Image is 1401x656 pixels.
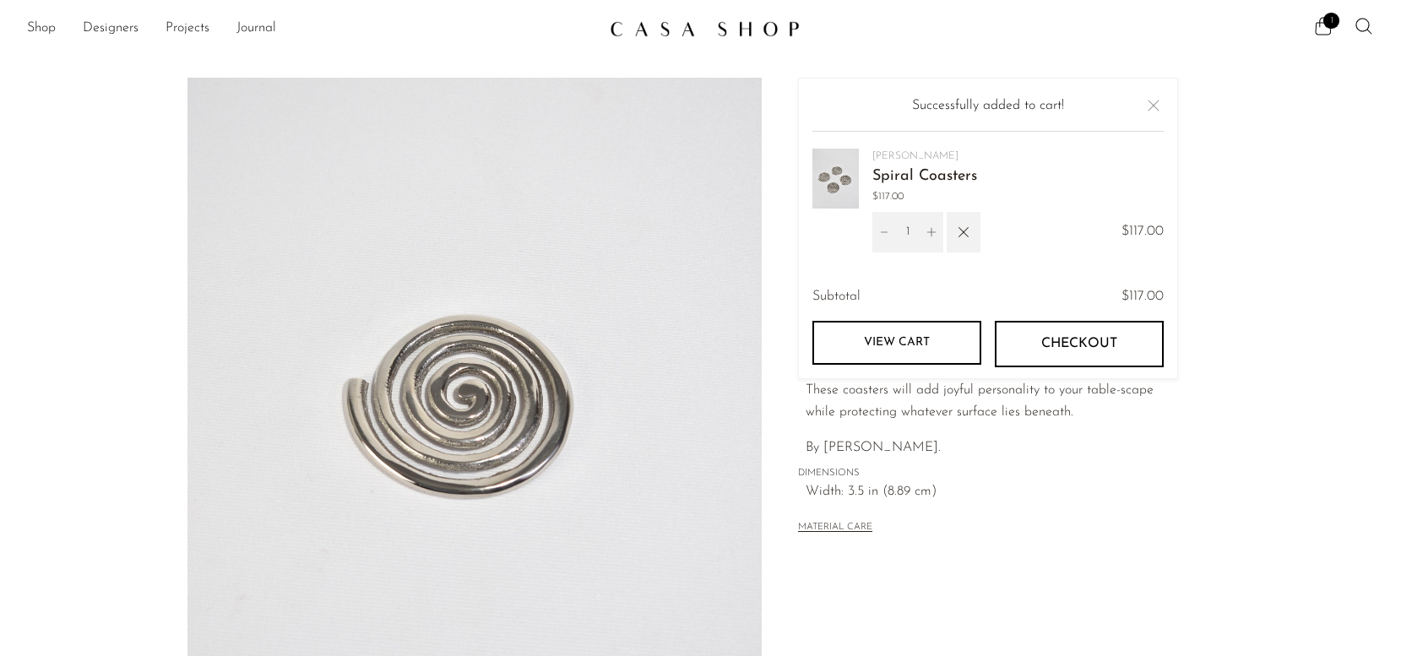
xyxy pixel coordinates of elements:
span: $117.00 [1121,290,1164,303]
span: $117.00 [1121,221,1164,243]
a: Journal [236,18,276,40]
button: Checkout [995,321,1164,366]
a: Shop [27,18,56,40]
a: View cart [812,321,981,365]
a: Spiral Coasters [872,169,977,184]
a: Projects [166,18,209,40]
span: Subtotal [812,286,861,308]
span: Checkout [1041,336,1117,352]
button: Increment [920,212,943,252]
span: DIMENSIONS [798,466,1178,481]
input: Quantity [896,212,920,252]
span: Successfully added to cart! [912,99,1064,112]
span: By [PERSON_NAME]. [806,441,941,454]
button: MATERIAL CARE [798,522,872,534]
a: [PERSON_NAME] [872,150,958,160]
button: Close [1143,95,1164,116]
span: 1 [1323,13,1339,29]
img: Spiral Coasters [812,148,859,209]
span: $117.00 [872,188,977,204]
nav: Desktop navigation [27,14,596,43]
span: Width: 3.5 in (8.89 cm) [806,481,1178,503]
span: A set of four sand-cast aluminum spiral coasters plated in nickel. These coasters will add joyful... [806,362,1176,419]
ul: NEW HEADER MENU [27,14,596,43]
a: Designers [83,18,138,40]
button: Decrement [872,212,896,252]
